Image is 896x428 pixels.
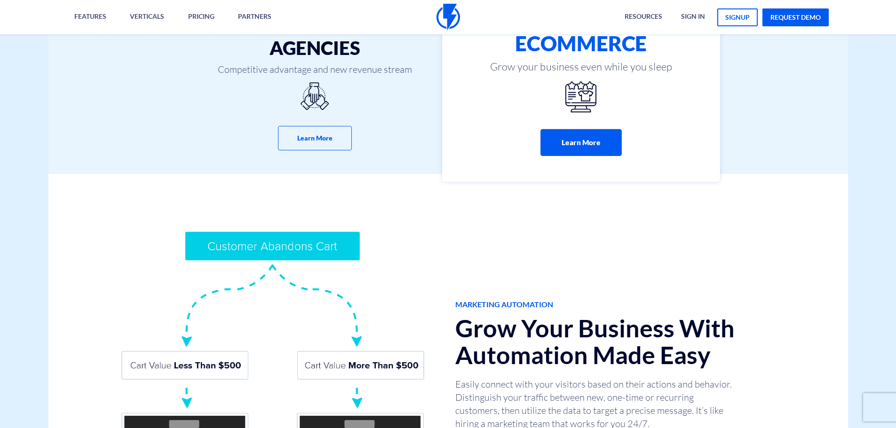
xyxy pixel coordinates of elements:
button: Learn More [278,126,352,150]
a: request demo [762,8,829,26]
a: eCommerce Grow your business even while you sleep Learn More [455,14,707,174]
a: signup [717,8,758,26]
span: Competitive advantage and new revenue stream [189,63,441,77]
h2: Grow Your Business With Automation Made Easy [455,315,792,368]
a: Agencies Competitive advantage and new revenue stream Learn More [189,14,441,174]
button: Learn More [540,129,622,156]
span: Grow your business even while you sleep [443,60,720,74]
h3: Agencies [189,38,441,58]
h3: eCommerce [443,32,720,54]
span: MARKETING AUTOMATION [455,299,792,310]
